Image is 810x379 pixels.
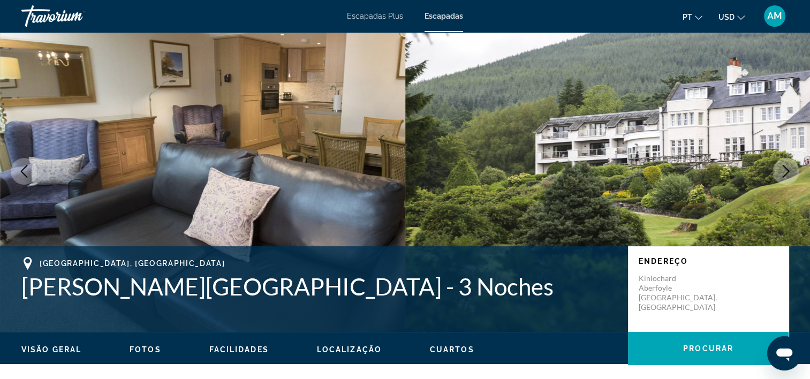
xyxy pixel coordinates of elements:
[425,12,463,20] a: Escapadas
[767,11,782,21] span: AM
[639,257,778,266] p: Endereço
[347,12,403,20] a: Escapadas Plus
[639,274,724,312] p: Kinlochard Aberfoyle [GEOGRAPHIC_DATA], [GEOGRAPHIC_DATA]
[21,272,617,300] h1: [PERSON_NAME][GEOGRAPHIC_DATA] - 3 Noches
[21,2,128,30] a: Travorium
[430,345,474,354] button: cuartos
[718,9,745,25] button: Cambiar moneda
[718,13,735,21] span: USD
[773,158,799,185] button: Siguiente imagen
[317,345,382,354] button: Localização
[21,345,81,354] button: Visão geral
[209,345,269,354] button: Facilidades
[11,158,37,185] button: Imagen anterior
[683,344,733,353] span: Procurar
[40,259,225,268] span: [GEOGRAPHIC_DATA], [GEOGRAPHIC_DATA]
[683,13,692,21] span: Pt
[130,345,161,354] button: Fotos
[628,332,789,365] button: Procurar
[683,9,702,25] button: Cambiar idioma
[761,5,789,27] button: Menú de usuario
[767,336,801,370] iframe: Botón para iniciar la ventana de mensajería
